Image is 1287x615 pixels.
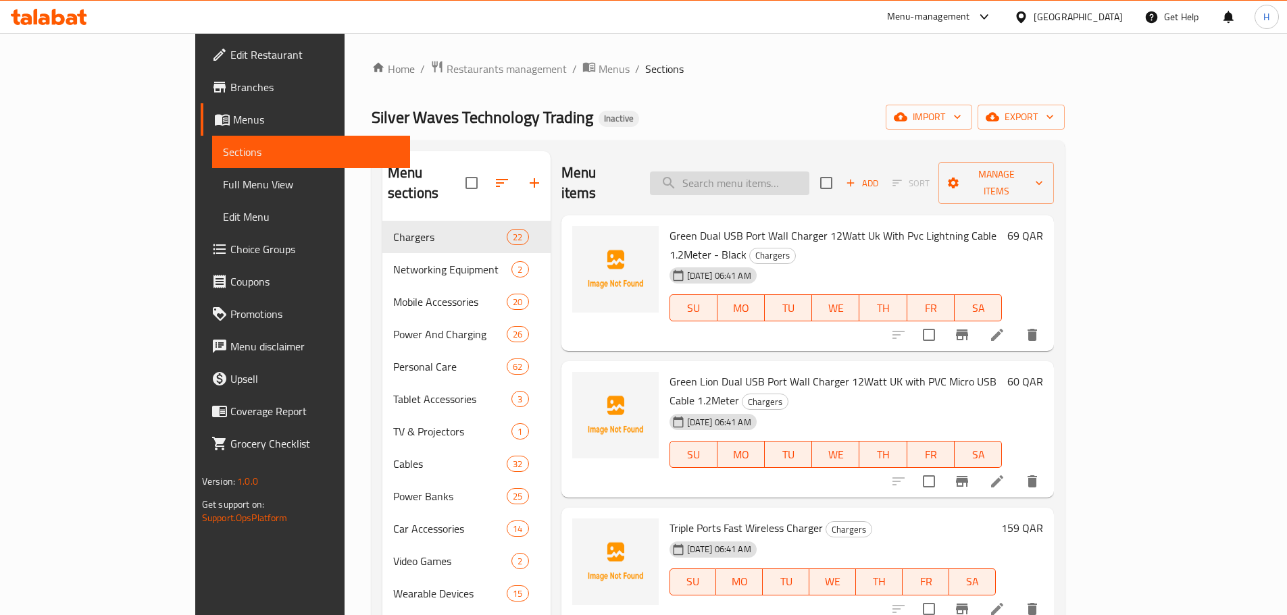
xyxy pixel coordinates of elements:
a: Coupons [201,265,410,298]
span: SA [955,572,990,591]
span: 2 [512,555,528,568]
a: Promotions [201,298,410,330]
img: Green Dual USB Port Wall Charger 12Watt Uk With Pvc Lightning Cable 1.2Meter - Black [572,226,659,313]
span: Chargers [750,248,795,263]
span: Add [844,176,880,191]
a: Grocery Checklist [201,427,410,460]
span: 14 [507,523,528,535]
span: Inactive [599,113,639,124]
span: 3 [512,393,528,406]
div: items [507,294,528,310]
h2: Menu items [561,163,634,203]
span: 26 [507,328,528,341]
button: export [978,105,1065,130]
button: FR [907,441,955,468]
div: Power Banks [393,488,507,504]
span: FR [908,572,944,591]
a: Menu disclaimer [201,330,410,363]
nav: breadcrumb [372,60,1065,78]
span: export [988,109,1054,126]
div: Tablet Accessories [393,391,511,407]
span: Add item [840,173,884,194]
span: Personal Care [393,358,507,375]
span: [DATE] 06:41 AM [682,416,757,429]
button: SA [955,441,1002,468]
span: TU [770,298,807,318]
button: import [886,105,972,130]
button: SU [670,441,717,468]
h6: 69 QAR [1007,226,1043,245]
button: SA [955,294,1002,321]
span: Green Dual USB Port Wall Charger 12Watt Uk With Pvc Lightning Cable 1.2Meter - Black [670,225,996,265]
span: Select section [812,169,840,197]
div: items [507,456,528,472]
button: Manage items [938,162,1054,204]
span: SA [960,445,996,464]
button: Branch-specific-item [946,465,978,498]
button: MO [716,568,763,595]
button: MO [717,441,765,468]
div: Wearable Devices15 [382,577,551,610]
a: Restaurants management [430,60,567,78]
div: TV & Projectors [393,423,511,439]
span: WE [817,298,854,318]
span: Wearable Devices [393,585,507,601]
span: TU [770,445,807,464]
div: items [511,553,528,569]
button: SA [949,568,996,595]
span: Select to update [915,467,943,496]
button: TH [856,568,903,595]
a: Branches [201,71,410,103]
a: Edit Menu [212,200,410,233]
span: 20 [507,296,528,309]
div: Chargers [393,229,507,245]
span: Choice Groups [230,241,399,257]
a: Menus [582,60,630,78]
a: Choice Groups [201,233,410,265]
span: Mobile Accessories [393,294,507,310]
a: Sections [212,136,410,168]
span: 22 [507,231,528,244]
span: Promotions [230,306,399,322]
button: WE [812,294,859,321]
span: Networking Equipment [393,261,511,277]
span: MO [723,445,759,464]
button: FR [907,294,955,321]
div: Video Games2 [382,545,551,577]
span: Power And Charging [393,326,507,342]
img: Triple Ports Fast Wireless Charger [572,518,659,605]
div: Car Accessories14 [382,512,551,545]
span: Get support on: [202,496,264,513]
span: FR [913,298,949,318]
button: TU [763,568,809,595]
div: Power And Charging26 [382,318,551,350]
span: 1.0.0 [237,473,258,490]
span: Chargers [742,394,788,410]
button: WE [809,568,856,595]
div: Networking Equipment2 [382,253,551,286]
span: Version: [202,473,235,490]
span: Chargers [826,522,872,537]
span: WE [817,445,854,464]
div: items [507,229,528,245]
h6: 159 QAR [1001,518,1043,537]
div: Tablet Accessories3 [382,383,551,415]
span: Triple Ports Fast Wireless Charger [670,518,823,538]
span: MO [722,572,757,591]
span: Manage items [949,166,1043,200]
span: Car Accessories [393,520,507,537]
span: Select all sections [457,169,486,197]
span: TH [865,445,901,464]
button: Add [840,173,884,194]
button: MO [717,294,765,321]
div: TV & Projectors1 [382,415,551,448]
div: Personal Care62 [382,350,551,383]
button: TH [859,441,907,468]
span: Upsell [230,371,399,387]
input: search [650,171,809,195]
span: SU [676,445,712,464]
div: items [507,358,528,375]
